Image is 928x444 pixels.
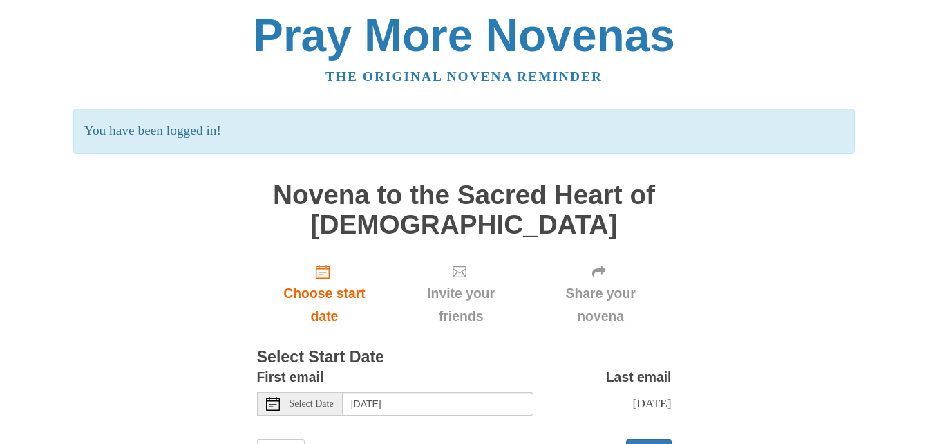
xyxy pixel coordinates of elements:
[257,349,672,367] h3: Select Start Date
[257,181,672,239] h1: Novena to the Sacred Heart of [DEMOGRAPHIC_DATA]
[73,109,855,154] p: You have been logged in!
[632,396,671,410] span: [DATE]
[606,366,672,389] label: Last email
[530,253,672,335] div: Click "Next" to confirm your start date first.
[406,282,515,328] span: Invite your friends
[253,10,675,61] a: Pray More Novenas
[257,253,392,335] a: Choose start date
[325,69,603,84] a: The original novena reminder
[290,399,334,409] span: Select Date
[271,282,379,328] span: Choose start date
[257,366,324,389] label: First email
[392,253,529,335] div: Click "Next" to confirm your start date first.
[544,282,658,328] span: Share your novena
